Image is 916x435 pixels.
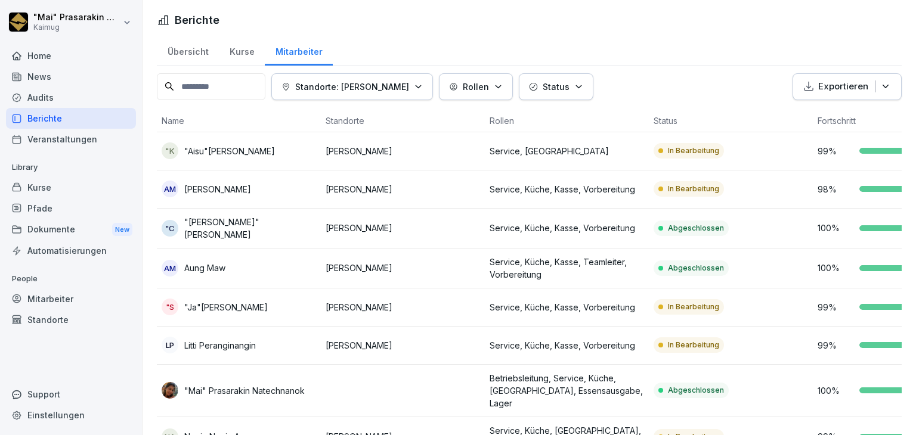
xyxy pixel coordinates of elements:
p: Service, Küche, Kasse, Vorbereitung [490,301,644,313]
a: Berichte [6,108,136,129]
p: Abgeschlossen [668,385,724,396]
a: Übersicht [157,35,219,66]
p: 100 % [818,262,853,274]
p: Service, Küche, Kasse, Teamleiter, Vorbereitung [490,256,644,281]
a: Audits [6,87,136,108]
a: Mitarbeiter [6,288,136,309]
p: Kaimug [33,23,120,32]
p: Status [543,80,570,93]
h1: Berichte [175,12,219,28]
p: In Bearbeitung [668,184,719,194]
button: Standorte: [PERSON_NAME] [271,73,433,100]
a: Pfade [6,198,136,219]
a: Standorte [6,309,136,330]
p: "[PERSON_NAME]"[PERSON_NAME] [184,216,316,241]
p: Exportieren [818,80,868,94]
th: Rollen [485,110,649,132]
div: "K [162,142,178,159]
div: Dokumente [6,219,136,241]
p: People [6,269,136,288]
p: "Aisu"[PERSON_NAME] [184,145,275,157]
p: Aung Maw [184,262,225,274]
a: Kurse [6,177,136,198]
p: "Ja"[PERSON_NAME] [184,301,268,313]
div: "C [162,220,178,237]
p: In Bearbeitung [668,340,719,350]
p: 99 % [818,301,853,313]
p: 99 % [818,145,853,157]
div: AM [162,260,178,276]
th: Status [649,110,813,132]
p: "Mai" Prasarakin Natechnanok [184,384,305,397]
p: Standorte: [PERSON_NAME] [295,80,409,93]
div: LP [162,337,178,353]
p: [PERSON_NAME] [326,301,480,313]
div: Support [6,384,136,405]
p: Service, Küche, Kasse, Vorbereitung [490,339,644,352]
p: "Mai" Prasarakin Natechnanok [33,13,120,23]
a: Einstellungen [6,405,136,425]
button: Status [519,73,593,100]
p: Service, [GEOGRAPHIC_DATA] [490,145,644,157]
div: "S [162,299,178,315]
p: [PERSON_NAME] [326,339,480,352]
p: Service, Küche, Kasse, Vorbereitung [490,222,644,234]
a: News [6,66,136,87]
p: 99 % [818,339,853,352]
p: [PERSON_NAME] [326,262,480,274]
a: Mitarbeiter [265,35,333,66]
p: [PERSON_NAME] [326,145,480,157]
p: [PERSON_NAME] [326,183,480,195]
div: New [112,223,132,237]
p: In Bearbeitung [668,145,719,156]
div: AM [162,181,178,197]
a: Home [6,45,136,66]
p: Library [6,158,136,177]
p: [PERSON_NAME] [184,183,251,195]
p: Betriebsleitung, Service, Küche, [GEOGRAPHIC_DATA], Essensausgabe, Lager [490,372,644,409]
th: Name [157,110,321,132]
a: Automatisierungen [6,240,136,261]
p: Abgeschlossen [668,223,724,234]
a: Veranstaltungen [6,129,136,150]
button: Exportieren [793,73,902,100]
p: 98 % [818,183,853,195]
button: Rollen [439,73,513,100]
p: Litti Peranginangin [184,339,256,352]
p: Rollen [463,80,489,93]
p: [PERSON_NAME] [326,222,480,234]
p: Abgeschlossen [668,263,724,274]
img: f3vrnbq1a0ja678kqe8p3mnu.png [162,382,178,399]
th: Standorte [321,110,485,132]
a: Kurse [219,35,265,66]
p: 100 % [818,384,853,397]
p: Service, Küche, Kasse, Vorbereitung [490,183,644,195]
a: DokumenteNew [6,219,136,241]
p: In Bearbeitung [668,302,719,312]
p: 100 % [818,222,853,234]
